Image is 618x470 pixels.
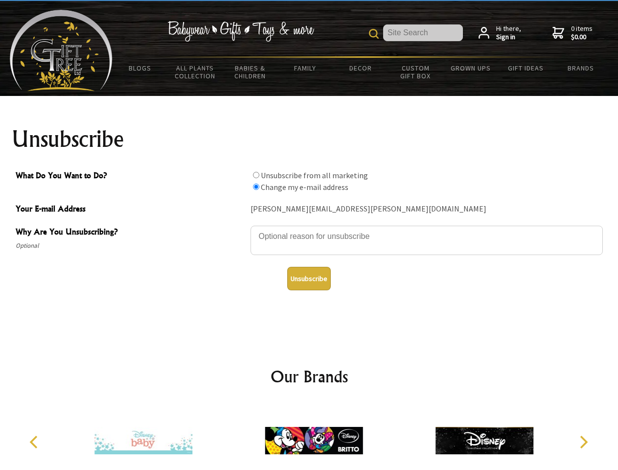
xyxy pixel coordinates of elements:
[496,33,521,42] strong: Sign in
[571,33,593,42] strong: $0.00
[253,184,259,190] input: What Do You Want to Do?
[16,240,246,252] span: Optional
[16,203,246,217] span: Your E-mail Address
[12,127,607,151] h1: Unsubscribe
[167,21,314,42] img: Babywear - Gifts - Toys & more
[10,10,113,91] img: Babyware - Gifts - Toys and more...
[16,169,246,184] span: What Do You Want to Do?
[20,365,599,388] h2: Our Brands
[383,24,463,41] input: Site Search
[223,58,278,86] a: Babies & Children
[113,58,168,78] a: BLOGS
[388,58,443,86] a: Custom Gift Box
[251,202,603,217] div: [PERSON_NAME][EMAIL_ADDRESS][PERSON_NAME][DOMAIN_NAME]
[24,431,46,453] button: Previous
[498,58,553,78] a: Gift Ideas
[571,24,593,42] span: 0 items
[278,58,333,78] a: Family
[287,267,331,290] button: Unsubscribe
[479,24,521,42] a: Hi there,Sign in
[369,29,379,39] img: product search
[553,58,609,78] a: Brands
[552,24,593,42] a: 0 items$0.00
[251,226,603,255] textarea: Why Are You Unsubscribing?
[168,58,223,86] a: All Plants Collection
[261,170,368,180] label: Unsubscribe from all marketing
[572,431,594,453] button: Next
[16,226,246,240] span: Why Are You Unsubscribing?
[253,172,259,178] input: What Do You Want to Do?
[443,58,498,78] a: Grown Ups
[496,24,521,42] span: Hi there,
[261,182,348,192] label: Change my e-mail address
[333,58,388,78] a: Decor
